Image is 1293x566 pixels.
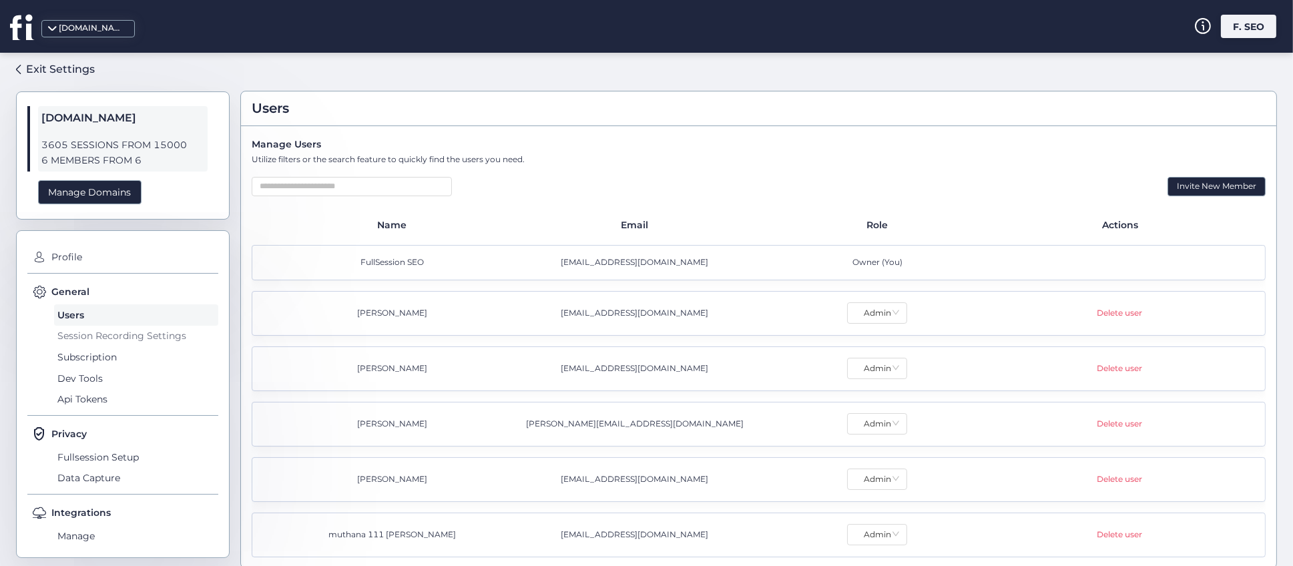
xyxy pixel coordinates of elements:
[26,61,95,77] div: Exit Settings
[273,218,516,232] div: Name
[51,284,89,299] span: General
[54,304,218,326] span: Users
[1097,307,1142,320] div: Delete user
[48,247,218,268] span: Profile
[274,418,516,431] div: [PERSON_NAME]
[54,346,218,368] span: Subscription
[41,109,204,127] span: [DOMAIN_NAME]
[516,256,758,269] div: [EMAIL_ADDRESS][DOMAIN_NAME]
[51,427,87,441] span: Privacy
[1001,218,1244,232] div: Actions
[855,358,899,378] nz-select-item: Admin
[852,256,902,269] span: Owner (You)
[54,468,218,489] span: Data Capture
[855,414,899,434] nz-select-item: Admin
[54,368,218,389] span: Dev Tools
[1097,473,1142,486] div: Delete user
[16,58,95,81] a: Exit Settings
[274,362,516,375] div: [PERSON_NAME]
[54,389,218,410] span: Api Tokens
[516,418,758,431] div: [PERSON_NAME][EMAIL_ADDRESS][DOMAIN_NAME]
[1097,418,1142,431] div: Delete user
[516,473,758,486] div: [EMAIL_ADDRESS][DOMAIN_NAME]
[41,137,204,153] span: 3605 SESSIONS FROM 15000
[252,98,289,119] span: Users
[516,529,758,541] div: [EMAIL_ADDRESS][DOMAIN_NAME]
[51,505,111,520] span: Integrations
[855,525,899,545] nz-select-item: Admin
[54,447,218,468] span: Fullsession Setup
[252,154,1266,166] div: Utilize filters or the search feature to quickly find the users you need.
[274,473,516,486] div: [PERSON_NAME]
[1097,362,1142,375] div: Delete user
[855,303,899,323] nz-select-item: Admin
[274,529,516,541] div: muthana 111 [PERSON_NAME]
[1097,529,1142,541] div: Delete user
[855,469,899,489] nz-select-item: Admin
[38,180,142,205] div: Manage Domains
[54,525,218,547] span: Manage
[252,137,1266,152] div: Manage Users
[1168,177,1266,196] div: Invite New Member
[516,362,758,375] div: [EMAIL_ADDRESS][DOMAIN_NAME]
[516,218,759,232] div: Email
[41,153,204,168] span: 6 MEMBERS FROM 6
[274,256,516,269] div: FullSession SEO
[516,307,758,320] div: [EMAIL_ADDRESS][DOMAIN_NAME]
[274,307,516,320] div: [PERSON_NAME]
[59,22,125,35] div: [DOMAIN_NAME]
[1221,15,1276,38] div: F. SEO
[759,218,1002,232] div: Role
[54,326,218,347] span: Session Recording Settings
